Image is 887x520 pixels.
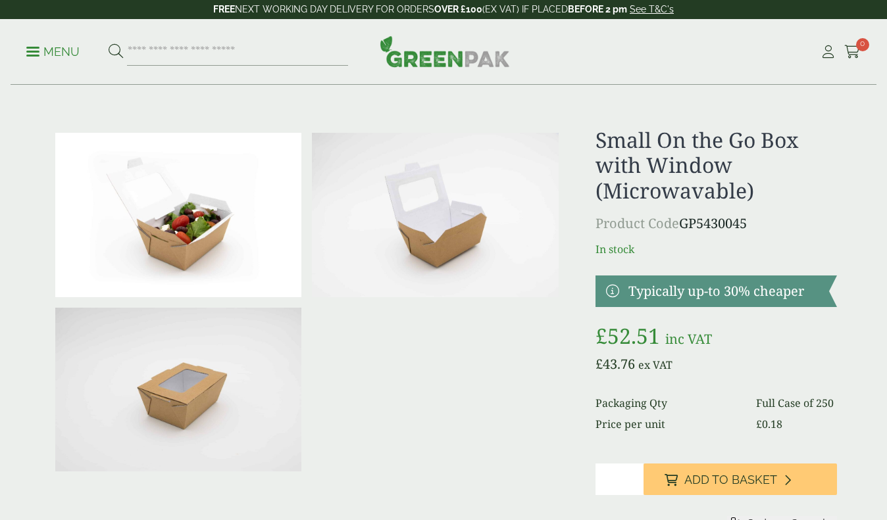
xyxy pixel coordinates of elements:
span: inc VAT [665,330,712,348]
bdi: 0.18 [756,417,782,431]
img: 3 SML Food To Go Win Food [55,133,301,297]
span: ex VAT [638,358,672,372]
dt: Price per unit [596,416,740,432]
strong: FREE [213,4,235,14]
strong: BEFORE 2 pm [568,4,627,14]
img: 2 SML Food To Go Win Closed [55,308,301,472]
button: Add to Basket [644,463,837,495]
strong: OVER £100 [434,4,482,14]
dt: Packaging Qty [596,395,740,411]
span: Product Code [596,214,679,232]
img: 1 SML Food To Go Win Open [312,133,558,297]
i: Cart [844,45,861,59]
p: In stock [596,241,837,257]
a: See T&C's [630,4,674,14]
dd: Full Case of 250 [756,395,837,411]
p: Menu [26,44,80,60]
img: GreenPak Supplies [380,35,510,67]
span: £ [596,355,603,373]
i: My Account [820,45,836,59]
bdi: 52.51 [596,321,660,350]
a: 0 [844,42,861,62]
a: Menu [26,44,80,57]
span: Add to Basket [684,473,777,487]
h1: Small On the Go Box with Window (Microwavable) [596,128,837,203]
p: GP5430045 [596,214,837,233]
span: £ [756,417,762,431]
span: 0 [856,38,869,51]
bdi: 43.76 [596,355,635,373]
span: £ [596,321,607,350]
